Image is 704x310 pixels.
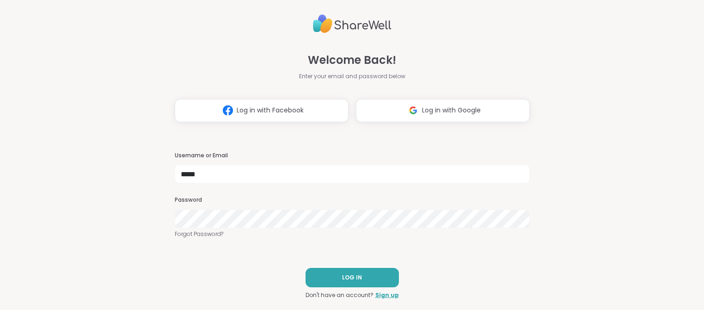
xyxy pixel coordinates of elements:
[356,99,530,122] button: Log in with Google
[175,230,530,238] a: Forgot Password?
[175,152,530,160] h3: Username or Email
[175,196,530,204] h3: Password
[375,291,399,299] a: Sign up
[308,52,396,68] span: Welcome Back!
[219,102,237,119] img: ShareWell Logomark
[342,273,362,282] span: LOG IN
[404,102,422,119] img: ShareWell Logomark
[237,105,304,115] span: Log in with Facebook
[313,11,392,37] img: ShareWell Logo
[306,268,399,287] button: LOG IN
[299,72,405,81] span: Enter your email and password below
[422,105,481,115] span: Log in with Google
[175,99,349,122] button: Log in with Facebook
[306,291,373,299] span: Don't have an account?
